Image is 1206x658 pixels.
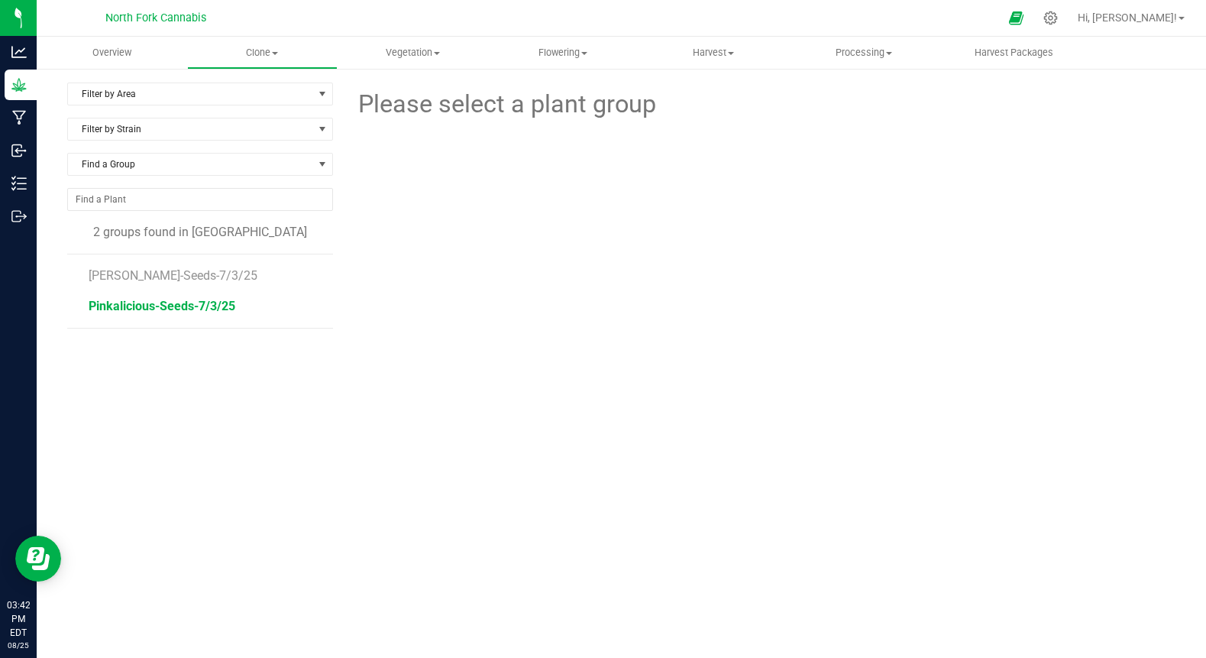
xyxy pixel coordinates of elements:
[7,640,30,651] p: 08/25
[89,268,257,283] span: [PERSON_NAME]-Seeds-7/3/25
[11,143,27,158] inline-svg: Inbound
[68,118,313,140] span: Filter by Strain
[356,86,656,123] span: Please select a plant group
[67,223,333,241] div: 2 groups found in [GEOGRAPHIC_DATA]
[11,209,27,224] inline-svg: Outbound
[487,37,638,69] a: Flowering
[11,110,27,125] inline-svg: Manufacturing
[11,44,27,60] inline-svg: Analytics
[1078,11,1177,24] span: Hi, [PERSON_NAME]!
[1041,11,1060,25] div: Manage settings
[89,299,235,313] span: Pinkalicious-Seeds-7/3/25
[105,11,206,24] span: North Fork Cannabis
[313,83,332,105] span: select
[11,77,27,92] inline-svg: Grow
[638,37,788,69] a: Harvest
[488,46,637,60] span: Flowering
[338,37,488,69] a: Vegetation
[999,3,1033,33] span: Open Ecommerce Menu
[37,37,187,69] a: Overview
[7,598,30,640] p: 03:42 PM EDT
[188,46,337,60] span: Clone
[187,37,338,69] a: Clone
[338,46,487,60] span: Vegetation
[789,46,938,60] span: Processing
[954,46,1074,60] span: Harvest Packages
[11,176,27,191] inline-svg: Inventory
[72,46,152,60] span: Overview
[15,536,61,582] iframe: Resource center
[68,189,332,210] input: NO DATA FOUND
[68,83,313,105] span: Filter by Area
[639,46,787,60] span: Harvest
[939,37,1089,69] a: Harvest Packages
[68,154,313,175] span: Find a Group
[788,37,939,69] a: Processing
